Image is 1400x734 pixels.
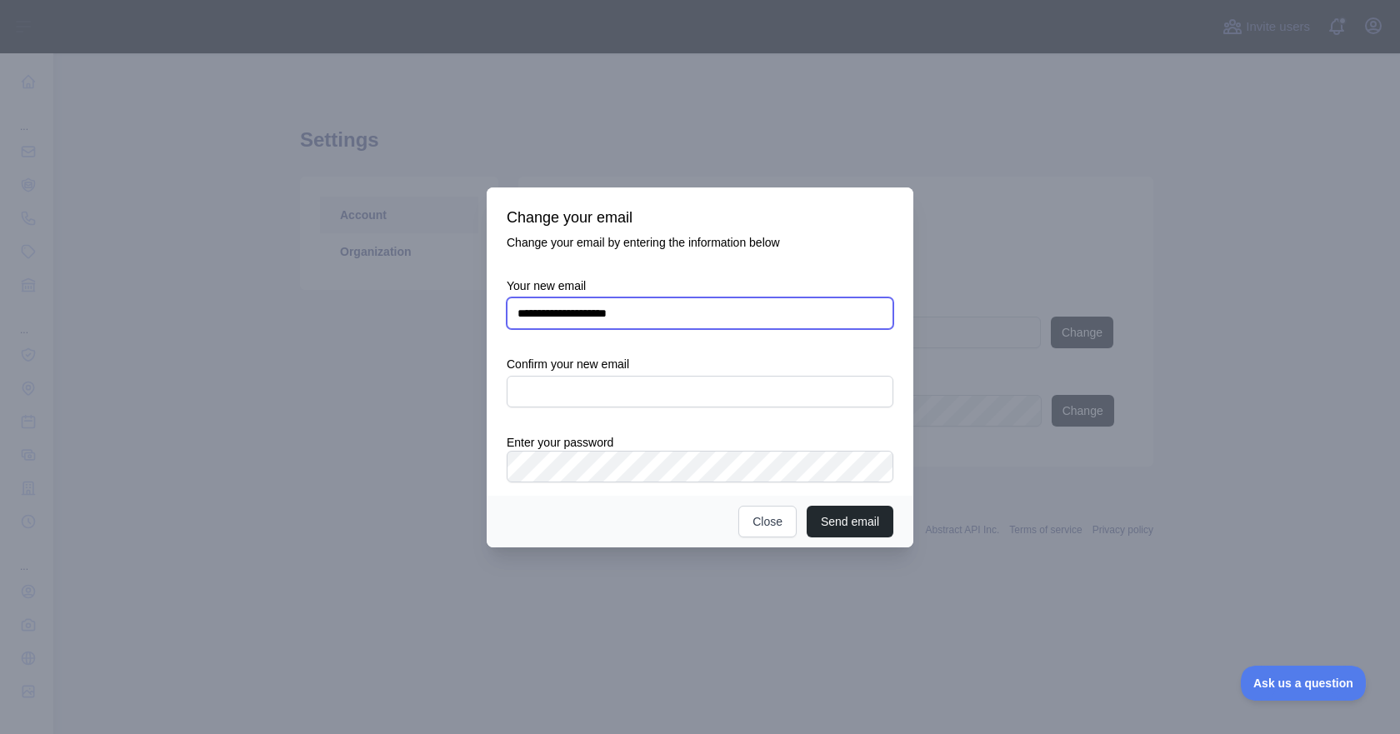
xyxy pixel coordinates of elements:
[507,207,893,227] h3: Change your email
[738,506,797,537] button: Close
[507,434,893,451] label: Enter your password
[1241,666,1367,701] iframe: Toggle Customer Support
[507,234,893,251] p: Change your email by entering the information below
[507,356,893,372] label: Confirm your new email
[807,506,893,537] button: Send email
[507,277,893,294] label: Your new email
